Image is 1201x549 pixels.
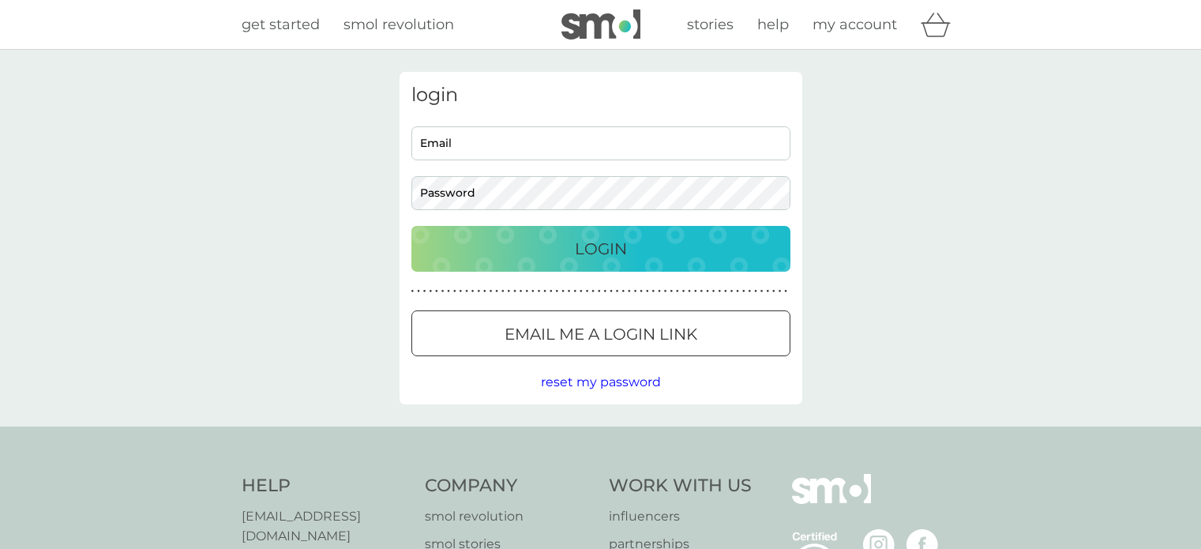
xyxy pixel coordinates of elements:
p: ● [718,288,721,295]
p: ● [634,288,637,295]
p: ● [520,288,523,295]
h4: Company [425,474,593,498]
p: ● [477,288,480,295]
p: ● [411,288,415,295]
p: ● [495,288,498,295]
p: ● [779,288,782,295]
p: ● [550,288,553,295]
p: ● [621,288,625,295]
p: ● [688,288,691,295]
p: ● [460,288,463,295]
p: ● [490,288,493,295]
button: reset my password [541,372,661,393]
span: stories [687,16,734,33]
span: my account [813,16,897,33]
p: ● [646,288,649,295]
p: ● [712,288,715,295]
p: ● [772,288,775,295]
img: smol [792,474,871,528]
p: ● [784,288,787,295]
p: ● [652,288,655,295]
p: ● [610,288,613,295]
a: smol revolution [425,506,593,527]
p: ● [598,288,601,295]
p: ● [441,288,445,295]
p: ● [447,288,450,295]
a: get started [242,13,320,36]
p: ● [706,288,709,295]
a: my account [813,13,897,36]
p: ● [465,288,468,295]
p: ● [640,288,643,295]
p: ● [561,288,565,295]
p: ● [604,288,607,295]
p: ● [724,288,727,295]
p: ● [568,288,571,295]
a: stories [687,13,734,36]
p: ● [435,288,438,295]
p: ● [676,288,679,295]
p: ● [670,288,673,295]
button: Login [411,226,790,272]
span: reset my password [541,374,661,389]
p: ● [694,288,697,295]
p: ● [483,288,486,295]
p: Email me a login link [505,322,697,347]
div: basket [921,9,960,40]
h4: Help [242,474,410,498]
p: Login [575,236,627,261]
p: ● [580,288,583,295]
p: ● [628,288,631,295]
span: help [757,16,789,33]
p: ● [429,288,432,295]
p: ● [742,288,745,295]
p: ● [766,288,769,295]
span: get started [242,16,320,33]
span: smol revolution [343,16,454,33]
p: ● [730,288,734,295]
a: [EMAIL_ADDRESS][DOMAIN_NAME] [242,506,410,547]
p: ● [700,288,704,295]
p: ● [525,288,528,295]
p: ● [616,288,619,295]
p: ● [556,288,559,295]
p: ● [508,288,511,295]
p: ● [538,288,541,295]
p: ● [531,288,535,295]
p: ● [682,288,685,295]
p: ● [543,288,546,295]
p: ● [749,288,752,295]
p: ● [658,288,661,295]
a: help [757,13,789,36]
p: ● [471,288,475,295]
p: ● [573,288,576,295]
p: ● [760,288,764,295]
p: ● [513,288,516,295]
p: ● [591,288,595,295]
p: ● [664,288,667,295]
p: ● [754,288,757,295]
button: Email me a login link [411,310,790,356]
p: ● [423,288,426,295]
p: ● [453,288,456,295]
h4: Work With Us [609,474,752,498]
img: smol [561,9,640,39]
a: influencers [609,506,752,527]
p: ● [417,288,420,295]
a: smol revolution [343,13,454,36]
h3: login [411,84,790,107]
p: ● [501,288,505,295]
p: ● [736,288,739,295]
p: ● [586,288,589,295]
